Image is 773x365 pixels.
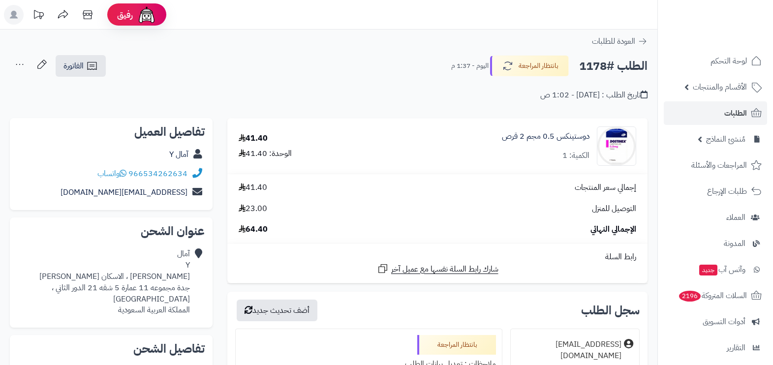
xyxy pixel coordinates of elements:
[517,339,621,362] div: [EMAIL_ADDRESS][DOMAIN_NAME]
[18,225,205,237] h2: عنوان الشحن
[597,126,636,166] img: 5389655cb4d2210c8f6d9da64de75fd4dcb3-90x90.jpg
[377,263,498,275] a: شارك رابط السلة نفسها مع عميل آخر
[678,289,747,303] span: السلات المتروكة
[592,35,648,47] a: العودة للطلبات
[239,203,267,214] span: 23.00
[693,80,747,94] span: الأقسام والمنتجات
[451,61,489,71] small: اليوم - 1:37 م
[502,131,589,142] a: دوستينكس 0.5 مجم 2 قرص
[691,158,747,172] span: المراجعات والأسئلة
[664,232,767,255] a: المدونة
[679,291,701,302] span: 2196
[590,224,636,235] span: الإجمالي النهائي
[724,106,747,120] span: الطلبات
[664,49,767,73] a: لوحة التحكم
[703,315,745,329] span: أدوات التسويق
[417,335,496,355] div: بانتظار المراجعة
[18,126,205,138] h2: تفاصيل العميل
[391,264,498,275] span: شارك رابط السلة نفسها مع عميل آخر
[56,55,106,77] a: الفاتورة
[726,211,745,224] span: العملاء
[581,304,640,316] h3: سجل الطلب
[540,90,648,101] div: تاريخ الطلب : [DATE] - 1:02 ص
[239,224,268,235] span: 64.40
[239,182,267,193] span: 41.40
[592,203,636,214] span: التوصيل للمنزل
[707,184,747,198] span: طلبات الإرجاع
[575,182,636,193] span: إجمالي سعر المنتجات
[117,9,133,21] span: رفيق
[664,258,767,281] a: وآتس آبجديد
[237,300,317,321] button: أضف تحديث جديد
[664,310,767,334] a: أدوات التسويق
[18,248,190,316] div: آمال Y [PERSON_NAME] ، الاسكان [PERSON_NAME] جدة مجموعه 11 عمارة 5 شقه 21 الدور الثاني ، [GEOGRAP...
[61,186,187,198] a: [EMAIL_ADDRESS][DOMAIN_NAME]
[169,149,188,160] a: آمال Y
[664,180,767,203] a: طلبات الإرجاع
[63,60,84,72] span: الفاتورة
[239,133,268,144] div: 41.40
[699,265,717,275] span: جديد
[579,56,648,76] h2: الطلب #1178
[664,336,767,360] a: التقارير
[727,341,745,355] span: التقارير
[592,35,635,47] span: العودة للطلبات
[231,251,644,263] div: رابط السلة
[664,284,767,307] a: السلات المتروكة2196
[18,343,205,355] h2: تفاصيل الشحن
[706,132,745,146] span: مُنشئ النماذج
[490,56,569,76] button: بانتظار المراجعة
[128,168,187,180] a: 966534262634
[664,153,767,177] a: المراجعات والأسئلة
[698,263,745,276] span: وآتس آب
[239,148,292,159] div: الوحدة: 41.40
[664,101,767,125] a: الطلبات
[711,54,747,68] span: لوحة التحكم
[26,5,51,27] a: تحديثات المنصة
[562,150,589,161] div: الكمية: 1
[137,5,156,25] img: ai-face.png
[664,206,767,229] a: العملاء
[97,168,126,180] a: واتساب
[724,237,745,250] span: المدونة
